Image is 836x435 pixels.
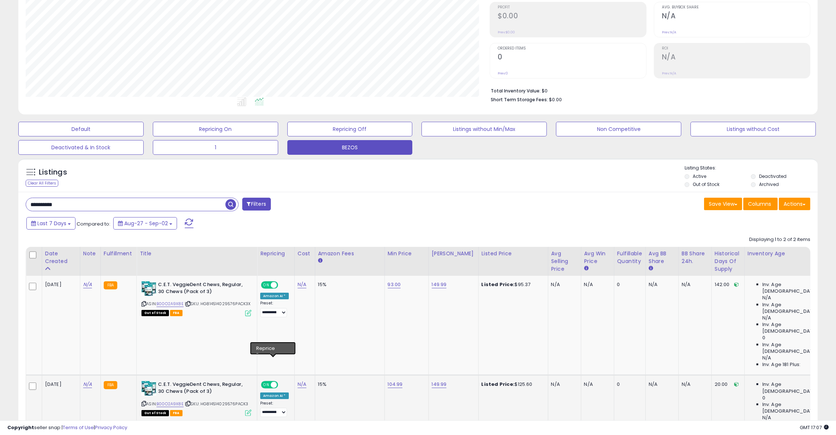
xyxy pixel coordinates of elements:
[388,381,403,388] a: 104.99
[685,165,818,172] p: Listing States:
[762,355,771,361] span: N/A
[124,220,168,227] span: Aug-27 - Sep-02
[690,122,816,136] button: Listings without Cost
[262,282,271,288] span: ON
[7,424,34,431] strong: Copyright
[662,71,676,76] small: Prev: N/A
[242,198,271,211] button: Filters
[759,181,779,187] label: Archived
[318,250,382,257] div: Amazon Fees
[260,293,289,299] div: Amazon AI *
[491,86,805,95] li: $0
[693,173,706,179] label: Active
[584,250,611,265] div: Avg Win Price
[762,335,765,341] span: 0
[141,381,156,396] img: 51B+bTSNhKL._SL40_.jpg
[432,381,447,388] a: 149.99
[141,310,169,316] span: All listings that are currently out of stock and unavailable for purchase on Amazon
[749,236,810,243] div: Displaying 1 to 2 of 2 items
[649,250,675,265] div: Avg BB Share
[584,265,589,272] small: Avg Win Price.
[762,414,771,421] span: N/A
[153,122,278,136] button: Repricing On
[140,250,254,257] div: Title
[662,53,810,63] h2: N/A
[649,381,673,388] div: N/A
[83,250,97,257] div: Note
[762,301,829,315] span: Inv. Age [DEMOGRAPHIC_DATA]:
[262,382,271,388] span: ON
[77,220,110,227] span: Compared to:
[185,401,248,407] span: | SKU: HG814514029576PACK3
[26,217,76,230] button: Last 7 Days
[141,281,156,296] img: 51B+bTSNhKL._SL40_.jpg
[104,381,117,389] small: FBA
[743,198,778,210] button: Columns
[715,381,739,388] div: 20.00
[156,401,184,407] a: B00O2A9X8E
[277,282,289,288] span: OFF
[498,71,508,76] small: Prev: 0
[682,281,706,288] div: N/A
[549,96,562,103] span: $0.00
[491,88,541,94] b: Total Inventory Value:
[748,200,771,208] span: Columns
[682,381,706,388] div: N/A
[482,381,515,388] b: Listed Price:
[498,6,646,10] span: Profit
[498,12,646,22] h2: $0.00
[693,181,719,187] label: Out of Stock
[298,381,306,388] a: N/A
[482,281,515,288] b: Listed Price:
[704,198,742,210] button: Save View
[759,173,787,179] label: Deactivated
[298,250,312,257] div: Cost
[277,382,289,388] span: OFF
[95,424,127,431] a: Privacy Policy
[551,281,575,288] div: N/A
[779,198,810,210] button: Actions
[662,6,810,10] span: Avg. Buybox Share
[63,424,94,431] a: Terms of Use
[113,217,177,230] button: Aug-27 - Sep-02
[762,281,829,295] span: Inv. Age [DEMOGRAPHIC_DATA]:
[748,250,832,257] div: Inventory Age
[318,381,379,388] div: 15%
[156,301,184,307] a: B00O2A9X8E
[715,281,739,288] div: 142.00
[83,381,92,388] a: N/A
[18,140,144,155] button: Deactivated & In Stock
[318,281,379,288] div: 15%
[482,250,545,257] div: Listed Price
[141,381,251,415] div: ASIN:
[45,381,74,388] div: [DATE]
[39,167,67,178] h5: Listings
[762,395,765,401] span: 0
[141,410,169,416] span: All listings that are currently out of stock and unavailable for purchase on Amazon
[170,410,183,416] span: FBA
[26,180,58,187] div: Clear All Filters
[498,30,515,34] small: Prev: $0.00
[662,30,676,34] small: Prev: N/A
[185,301,251,307] span: | SKU: HG814514029576PACK3X
[45,250,77,265] div: Date Created
[18,122,144,136] button: Default
[104,250,133,257] div: Fulfillment
[498,47,646,51] span: Ordered Items
[260,250,291,257] div: Repricing
[260,401,289,417] div: Preset:
[762,321,829,335] span: Inv. Age [DEMOGRAPHIC_DATA]:
[584,281,608,288] div: N/A
[260,301,289,317] div: Preset:
[762,361,801,368] span: Inv. Age 181 Plus:
[762,295,771,301] span: N/A
[482,381,542,388] div: $125.60
[662,12,810,22] h2: N/A
[800,424,829,431] span: 2025-09-10 17:07 GMT
[170,310,183,316] span: FBA
[37,220,66,227] span: Last 7 Days
[762,381,829,394] span: Inv. Age [DEMOGRAPHIC_DATA]:
[287,122,413,136] button: Repricing Off
[45,281,74,288] div: [DATE]
[83,281,92,288] a: N/A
